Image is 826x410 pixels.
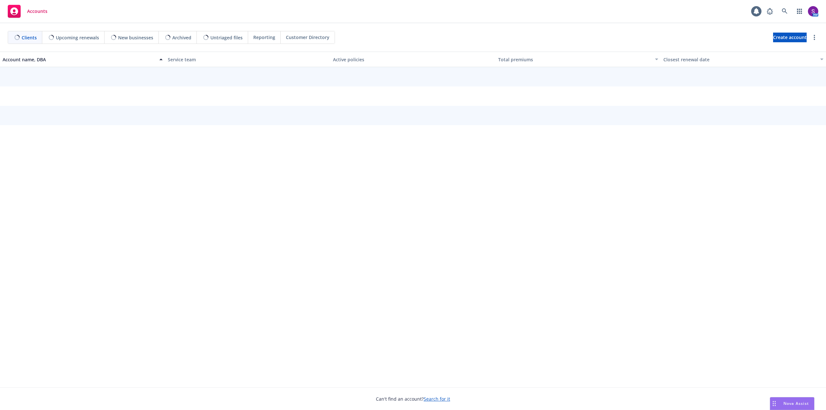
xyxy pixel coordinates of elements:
span: Customer Directory [286,34,329,41]
a: Create account [773,33,807,42]
span: Can't find an account? [376,395,450,402]
div: Active policies [333,56,493,63]
a: Search for it [424,396,450,402]
span: Nova Assist [783,401,809,406]
span: Untriaged files [210,34,243,41]
span: Reporting [253,34,275,41]
button: Nova Assist [770,397,814,410]
button: Total premiums [496,52,661,67]
a: Accounts [5,2,50,20]
a: Search [778,5,791,18]
span: New businesses [118,34,153,41]
button: Closest renewal date [661,52,826,67]
span: Archived [172,34,191,41]
div: Closest renewal date [663,56,816,63]
span: Accounts [27,9,47,14]
span: Create account [773,31,807,44]
button: Service team [165,52,330,67]
button: Active policies [330,52,496,67]
span: Clients [22,34,37,41]
a: Switch app [793,5,806,18]
a: more [811,34,818,41]
div: Total premiums [498,56,651,63]
a: Report a Bug [763,5,776,18]
div: Drag to move [770,397,778,410]
img: photo [808,6,818,16]
div: Account name, DBA [3,56,156,63]
div: Service team [168,56,328,63]
span: Upcoming renewals [56,34,99,41]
